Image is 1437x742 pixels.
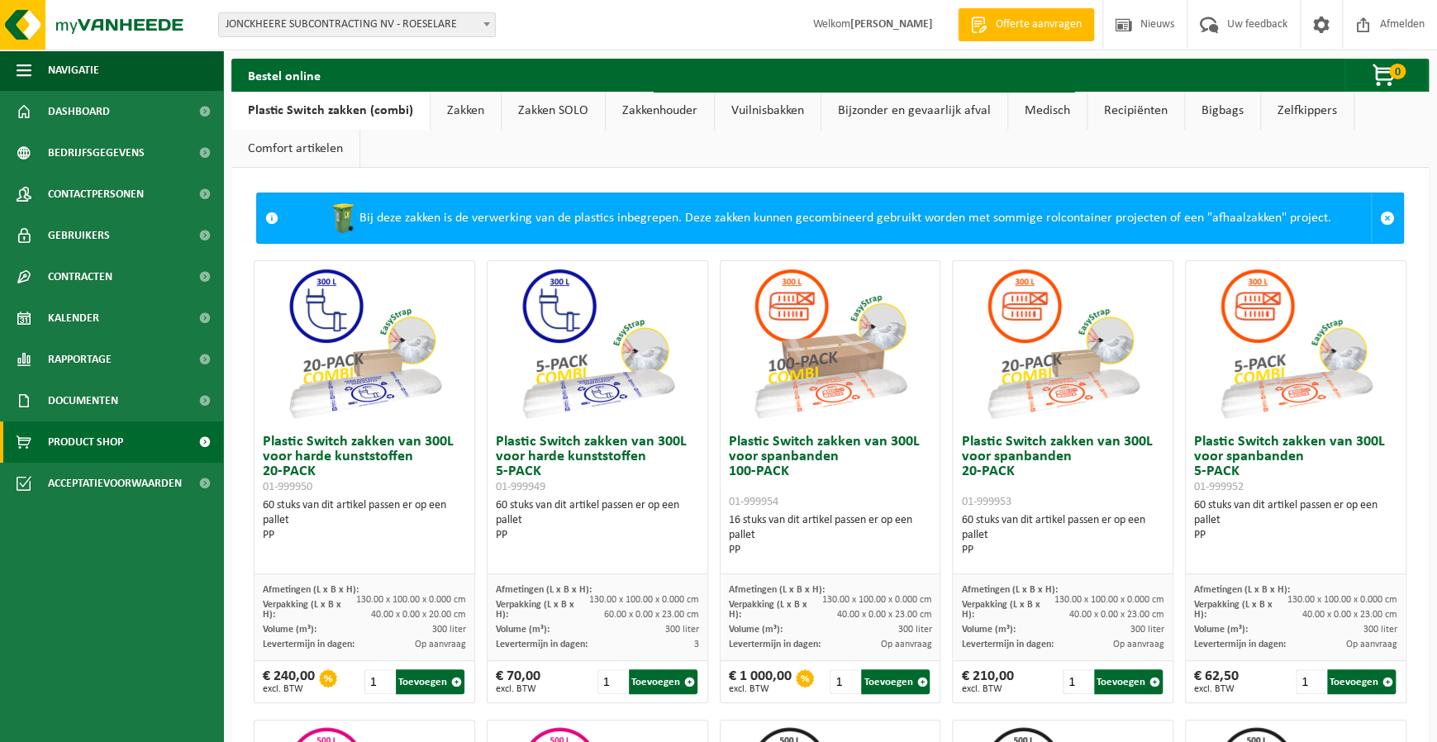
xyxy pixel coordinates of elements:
[1087,92,1184,130] a: Recipiënten
[326,202,359,235] img: WB-0240-HPE-GN-50.png
[48,339,112,380] span: Rapportage
[48,91,110,132] span: Dashboard
[48,174,144,215] span: Contactpersonen
[1194,625,1248,635] span: Volume (m³):
[961,625,1015,635] span: Volume (m³):
[1346,640,1397,649] span: Op aanvraag
[1185,92,1260,130] a: Bigbags
[515,261,680,426] img: 01-999949
[496,528,699,543] div: PP
[729,669,792,694] div: € 1 000,00
[961,640,1053,649] span: Levertermijn in dagen:
[961,543,1164,558] div: PP
[729,684,792,694] span: excl. BTW
[48,132,145,174] span: Bedrijfsgegevens
[589,595,699,605] span: 130.00 x 100.00 x 0.000 cm
[356,595,466,605] span: 130.00 x 100.00 x 0.000 cm
[597,669,627,694] input: 1
[1389,64,1406,79] span: 0
[48,463,182,504] span: Acceptatievoorwaarden
[263,528,466,543] div: PP
[231,130,359,168] a: Comfort artikelen
[496,640,588,649] span: Levertermijn in dagen:
[1069,610,1164,620] span: 40.00 x 0.00 x 23.00 cm
[263,600,341,620] span: Verpakking (L x B x H):
[1194,684,1239,694] span: excl. BTW
[432,625,466,635] span: 300 liter
[502,92,605,130] a: Zakken SOLO
[1194,498,1397,543] div: 60 stuks van dit artikel passen er op een pallet
[1054,595,1164,605] span: 130.00 x 100.00 x 0.000 cm
[715,92,821,130] a: Vuilnisbakken
[1113,640,1164,649] span: Op aanvraag
[415,640,466,649] span: Op aanvraag
[729,543,932,558] div: PP
[1363,625,1397,635] span: 300 liter
[287,193,1371,243] div: Bij deze zakken is de verwerking van de plastics inbegrepen. Deze zakken kunnen gecombineerd gebr...
[1130,625,1164,635] span: 300 liter
[496,435,699,494] h3: Plastic Switch zakken van 300L voor harde kunststoffen 5-PACK
[961,600,1040,620] span: Verpakking (L x B x H):
[1287,595,1397,605] span: 130.00 x 100.00 x 0.000 cm
[606,92,714,130] a: Zakkenhouder
[850,18,933,31] strong: [PERSON_NAME]
[1008,92,1087,130] a: Medisch
[729,585,825,595] span: Afmetingen (L x B x H):
[861,669,930,694] button: Toevoegen
[1063,669,1092,694] input: 1
[897,625,931,635] span: 300 liter
[263,625,316,635] span: Volume (m³):
[729,513,932,558] div: 16 stuks van dit artikel passen er op een pallet
[1371,193,1403,243] a: Sluit melding
[263,498,466,543] div: 60 stuks van dit artikel passen er op een pallet
[961,585,1057,595] span: Afmetingen (L x B x H):
[263,481,312,493] span: 01-999950
[961,669,1013,694] div: € 210,00
[1302,610,1397,620] span: 40.00 x 0.00 x 23.00 cm
[48,50,99,91] span: Navigatie
[1194,600,1273,620] span: Verpakking (L x B x H):
[263,684,315,694] span: excl. BTW
[729,600,807,620] span: Verpakking (L x B x H):
[364,669,394,694] input: 1
[496,498,699,543] div: 60 stuks van dit artikel passen er op een pallet
[1194,669,1239,694] div: € 62,50
[496,600,574,620] span: Verpakking (L x B x H):
[821,595,931,605] span: 130.00 x 100.00 x 0.000 cm
[48,380,118,421] span: Documenten
[821,92,1007,130] a: Bijzonder en gevaarlijk afval
[219,13,495,36] span: JONCKHEERE SUBCONTRACTING NV - ROESELARE
[694,640,699,649] span: 3
[496,669,540,694] div: € 70,00
[729,625,783,635] span: Volume (m³):
[1344,59,1427,92] button: 0
[496,585,592,595] span: Afmetingen (L x B x H):
[263,669,315,694] div: € 240,00
[48,421,123,463] span: Product Shop
[958,8,1094,41] a: Offerte aanvragen
[282,261,447,426] img: 01-999950
[729,496,778,508] span: 01-999954
[629,669,697,694] button: Toevoegen
[1194,481,1244,493] span: 01-999952
[1194,640,1286,649] span: Levertermijn in dagen:
[1094,669,1163,694] button: Toevoegen
[1194,528,1397,543] div: PP
[1327,669,1396,694] button: Toevoegen
[1296,669,1325,694] input: 1
[961,435,1164,509] h3: Plastic Switch zakken van 300L voor spanbanden 20-PACK
[980,261,1145,426] img: 01-999953
[747,261,912,426] img: 01-999954
[729,640,821,649] span: Levertermijn in dagen:
[218,12,496,37] span: JONCKHEERE SUBCONTRACTING NV - ROESELARE
[880,640,931,649] span: Op aanvraag
[1213,261,1378,426] img: 01-999952
[48,297,99,339] span: Kalender
[1194,585,1290,595] span: Afmetingen (L x B x H):
[48,215,110,256] span: Gebruikers
[604,610,699,620] span: 60.00 x 0.00 x 23.00 cm
[396,669,464,694] button: Toevoegen
[1194,435,1397,494] h3: Plastic Switch zakken van 300L voor spanbanden 5-PACK
[496,625,550,635] span: Volume (m³):
[992,17,1086,33] span: Offerte aanvragen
